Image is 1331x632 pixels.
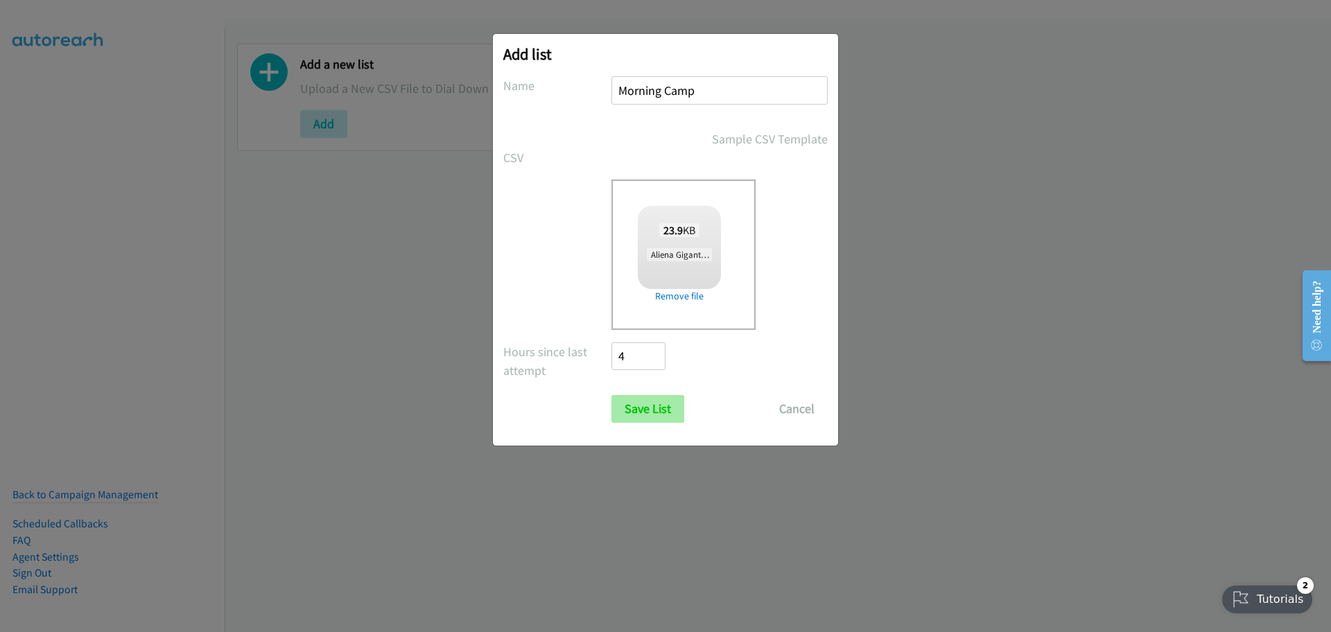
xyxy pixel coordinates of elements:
iframe: Checklist [1214,572,1321,622]
span: KB [659,223,700,237]
a: Remove file [638,289,721,304]
input: Save List [611,395,684,423]
label: CSV [503,148,611,167]
iframe: Resource Center [1291,261,1331,371]
label: Name [503,76,611,95]
label: Hours since last attempt [503,342,611,380]
button: Cancel [766,395,828,423]
span: Aliena Gigantana + HP FY25 Q4 BPS & ACS - TH.csv [647,248,842,261]
a: Sample CSV Template [712,130,828,148]
strong: 23.9 [663,223,683,237]
h2: Add list [503,44,828,64]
